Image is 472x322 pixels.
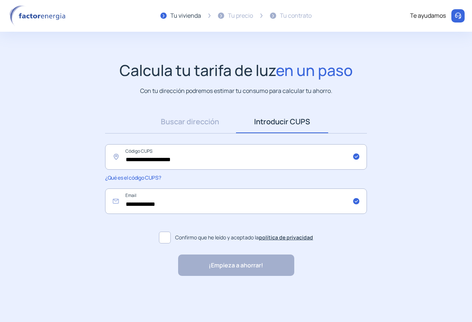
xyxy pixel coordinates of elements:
[119,61,353,79] h1: Calcula tu tarifa de luz
[410,11,446,21] div: Te ayudamos
[259,234,313,241] a: política de privacidad
[140,86,332,96] p: Con tu dirección podremos estimar tu consumo para calcular tu ahorro.
[170,11,201,21] div: Tu vivienda
[7,5,70,27] img: logo factor
[228,11,253,21] div: Tu precio
[105,174,161,181] span: ¿Qué es el código CUPS?
[276,60,353,80] span: en un paso
[144,110,236,133] a: Buscar dirección
[454,12,462,20] img: llamar
[280,11,312,21] div: Tu contrato
[236,110,328,133] a: Introducir CUPS
[175,233,313,242] span: Confirmo que he leído y aceptado la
